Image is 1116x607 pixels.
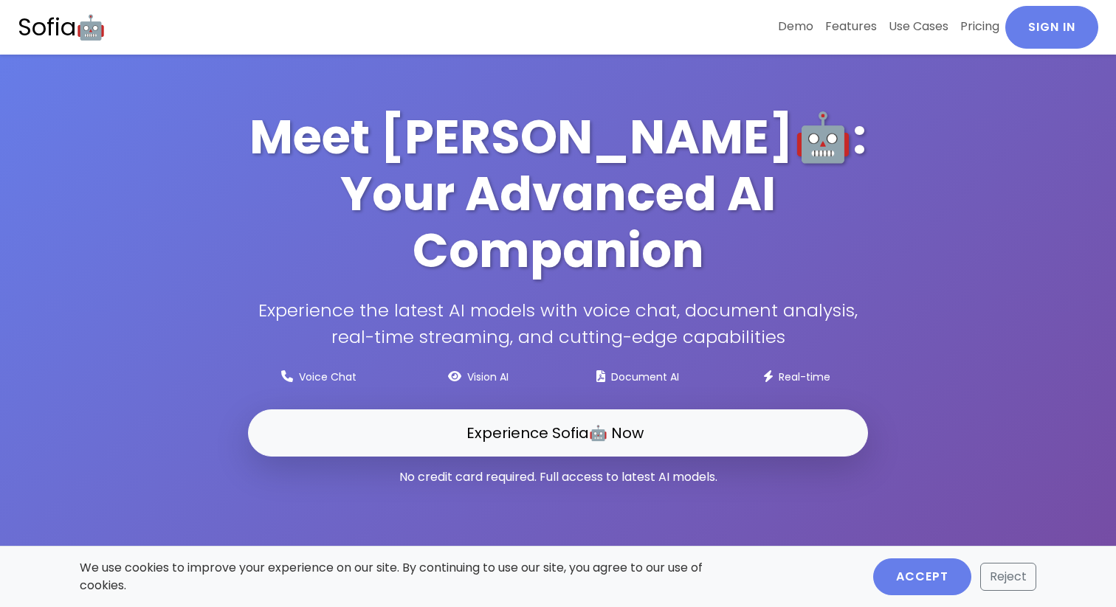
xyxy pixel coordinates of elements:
p: Experience the latest AI models with voice chat, document analysis, real-time streaming, and cutt... [248,297,868,350]
span: Experience Sofia🤖 Now [466,423,644,443]
button: Accept [873,558,971,595]
a: Sofia🤖 [18,6,106,49]
a: Experience Sofia🤖 Now [248,409,868,457]
h1: Meet [PERSON_NAME]🤖: Your Advanced AI Companion [248,109,868,279]
small: Vision AI [467,370,509,384]
a: Features [819,6,883,47]
a: Demo [772,6,819,47]
small: Voice Chat [299,370,356,384]
p: No credit card required. Full access to latest AI models. [248,468,868,486]
p: We use cookies to improve your experience on our site. By continuing to use our site, you agree t... [80,559,712,594]
small: Document AI [611,370,679,384]
a: Sign In [1005,6,1098,49]
small: Real-time [779,370,830,384]
a: Use Cases [883,6,954,47]
button: Reject [980,563,1036,591]
a: Pricing [954,6,1005,47]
